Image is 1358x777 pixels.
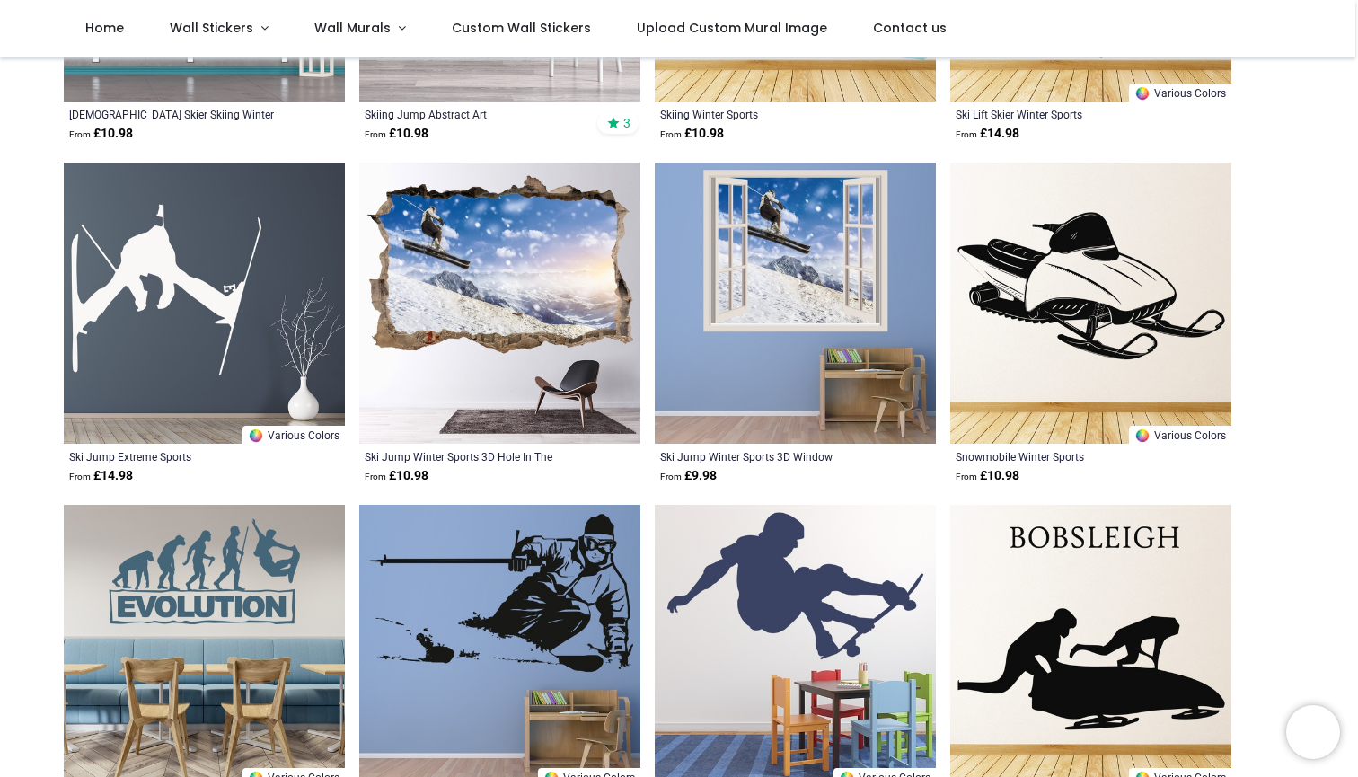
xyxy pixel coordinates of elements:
span: Wall Murals [314,19,391,37]
span: Contact us [873,19,947,37]
span: From [365,129,386,139]
strong: £ 9.98 [660,467,717,485]
a: Ski Jump Winter Sports 3D Hole In The [365,449,581,464]
img: Ski Jump Extreme Sports Wall Sticker [64,163,345,444]
img: Color Wheel [248,428,264,444]
span: From [69,472,91,481]
a: Ski Jump Extreme Sports [69,449,286,464]
strong: £ 10.98 [365,125,428,143]
img: Color Wheel [1134,85,1151,102]
strong: £ 10.98 [956,467,1019,485]
span: From [660,472,682,481]
a: Various Colors [242,426,345,444]
a: Ski Jump Winter Sports 3D Window [660,449,877,464]
span: Custom Wall Stickers [452,19,591,37]
a: Various Colors [1129,426,1231,444]
span: Wall Stickers [170,19,253,37]
a: Various Colors [1129,84,1231,102]
strong: £ 10.98 [69,125,133,143]
span: From [660,129,682,139]
a: Snowmobile Winter Sports [956,449,1172,464]
iframe: Brevo live chat [1286,705,1340,759]
a: Skiing Winter Sports [660,107,877,121]
img: Color Wheel [1134,428,1151,444]
a: [DEMOGRAPHIC_DATA] Skier Skiing Winter Sports [69,107,286,121]
img: Ski Jump Winter Sports 3D Window Wall Sticker [655,163,936,444]
span: From [956,472,977,481]
span: From [69,129,91,139]
span: Home [85,19,124,37]
span: Upload Custom Mural Image [637,19,827,37]
strong: £ 14.98 [69,467,133,485]
strong: £ 14.98 [956,125,1019,143]
img: Snowmobile Winter Sports Wall Sticker [950,163,1231,444]
a: Skiing Jump Abstract Art [365,107,581,121]
span: 3 [623,115,630,131]
a: Ski Lift Skier Winter Sports [956,107,1172,121]
strong: £ 10.98 [660,125,724,143]
img: Ski Jump Winter Sports 3D Hole In The Wall Sticker [359,163,640,444]
strong: £ 10.98 [365,467,428,485]
span: From [956,129,977,139]
span: From [365,472,386,481]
